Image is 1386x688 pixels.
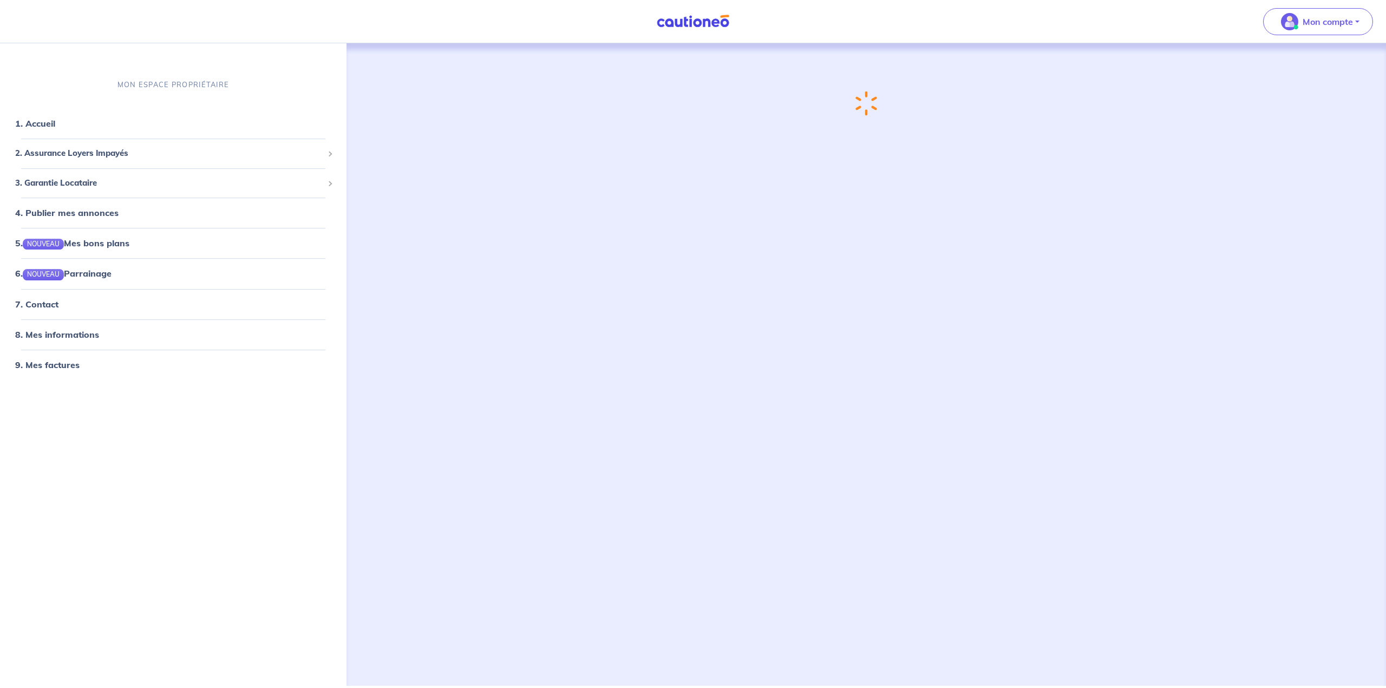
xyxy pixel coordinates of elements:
[15,299,58,310] a: 7. Contact
[15,147,323,160] span: 2. Assurance Loyers Impayés
[4,202,342,224] div: 4. Publier mes annonces
[4,263,342,284] div: 6.NOUVEAUParrainage
[853,89,880,119] img: loading-spinner
[4,173,342,194] div: 3. Garantie Locataire
[652,15,734,28] img: Cautioneo
[4,293,342,315] div: 7. Contact
[1281,13,1298,30] img: illu_account_valid_menu.svg
[15,177,323,189] span: 3. Garantie Locataire
[1303,15,1353,28] p: Mon compte
[15,329,99,340] a: 8. Mes informations
[15,118,55,129] a: 1. Accueil
[4,324,342,345] div: 8. Mes informations
[4,232,342,254] div: 5.NOUVEAUMes bons plans
[15,359,80,370] a: 9. Mes factures
[4,113,342,134] div: 1. Accueil
[15,207,119,218] a: 4. Publier mes annonces
[4,143,342,164] div: 2. Assurance Loyers Impayés
[4,354,342,376] div: 9. Mes factures
[15,268,112,279] a: 6.NOUVEAUParrainage
[1263,8,1373,35] button: illu_account_valid_menu.svgMon compte
[117,80,229,90] p: MON ESPACE PROPRIÉTAIRE
[15,238,129,248] a: 5.NOUVEAUMes bons plans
